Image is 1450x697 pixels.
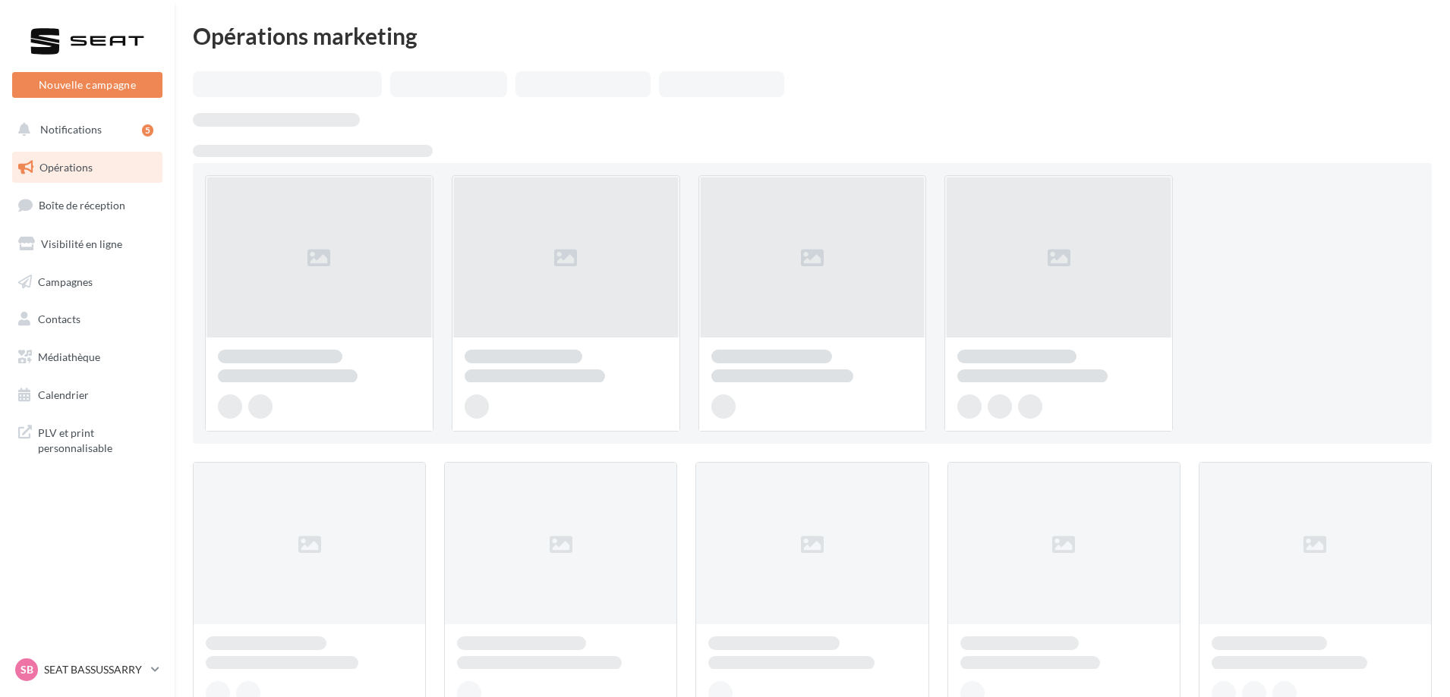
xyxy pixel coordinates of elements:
a: PLV et print personnalisable [9,416,165,461]
a: Calendrier [9,379,165,411]
button: Notifications 5 [9,114,159,146]
a: Boîte de réception [9,189,165,221]
span: Boîte de réception [39,199,125,212]
a: Campagnes [9,266,165,298]
a: SB SEAT BASSUSSARRY [12,655,162,684]
p: SEAT BASSUSSARRY [44,662,145,677]
div: Opérations marketing [193,24,1432,47]
span: Médiathèque [38,350,100,363]
span: PLV et print personnalisable [38,422,156,455]
span: Calendrier [38,388,89,401]
a: Opérations [9,152,165,184]
span: Campagnes [38,275,93,287]
button: Nouvelle campagne [12,72,162,98]
a: Contacts [9,303,165,335]
span: Visibilité en ligne [41,237,122,250]
span: SB [20,662,33,677]
span: Contacts [38,312,80,325]
a: Médiathèque [9,341,165,373]
a: Visibilité en ligne [9,228,165,260]
span: Notifications [40,123,102,136]
div: 5 [142,124,153,137]
span: Opérations [39,161,93,174]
